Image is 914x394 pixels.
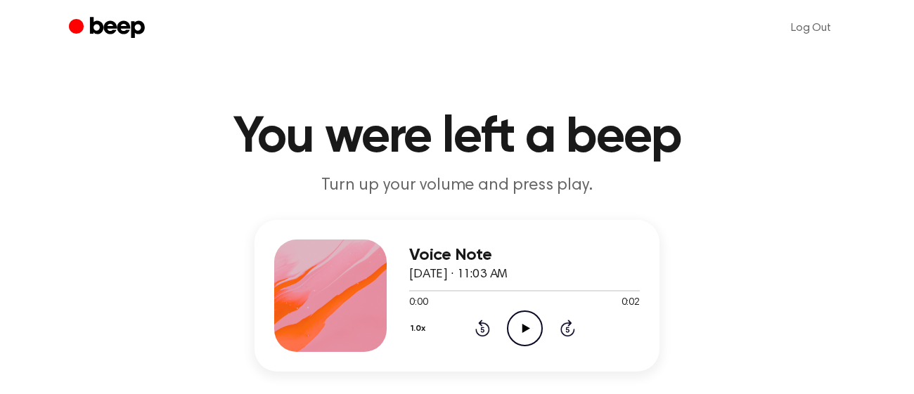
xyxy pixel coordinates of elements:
a: Beep [69,15,148,42]
a: Log Out [777,11,845,45]
button: 1.0x [409,317,431,341]
span: 0:02 [622,296,640,310]
p: Turn up your volume and press play. [187,174,727,197]
span: 0:00 [409,296,427,310]
h3: Voice Note [409,246,640,265]
h1: You were left a beep [97,112,817,163]
span: [DATE] · 11:03 AM [409,268,508,281]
